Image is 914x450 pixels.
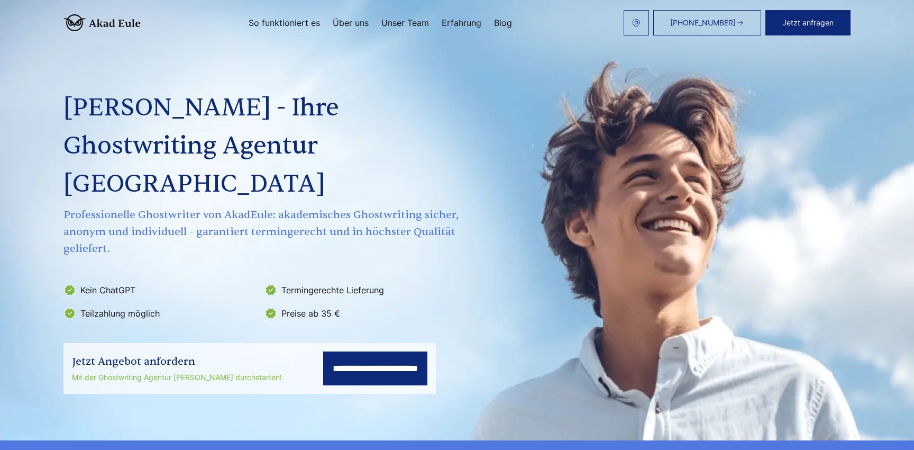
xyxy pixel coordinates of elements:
[63,14,141,31] img: logo
[494,19,512,27] a: Blog
[632,19,641,27] img: email
[63,206,461,257] span: Professionelle Ghostwriter von AkadEule: akademisches Ghostwriting sicher, anonym und individuell...
[333,19,369,27] a: Über uns
[765,10,851,35] button: Jetzt anfragen
[63,89,461,203] h1: [PERSON_NAME] - Ihre Ghostwriting Agentur [GEOGRAPHIC_DATA]
[670,19,736,27] span: [PHONE_NUMBER]
[72,353,282,370] div: Jetzt Angebot anfordern
[442,19,481,27] a: Erfahrung
[381,19,429,27] a: Unser Team
[72,371,282,384] div: Mit der Ghostwriting Agentur [PERSON_NAME] durchstarten!
[264,305,459,322] li: Preise ab 35 €
[249,19,320,27] a: So funktioniert es
[63,305,258,322] li: Teilzahlung möglich
[264,282,459,299] li: Termingerechte Lieferung
[653,10,761,35] a: [PHONE_NUMBER]
[63,282,258,299] li: Kein ChatGPT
